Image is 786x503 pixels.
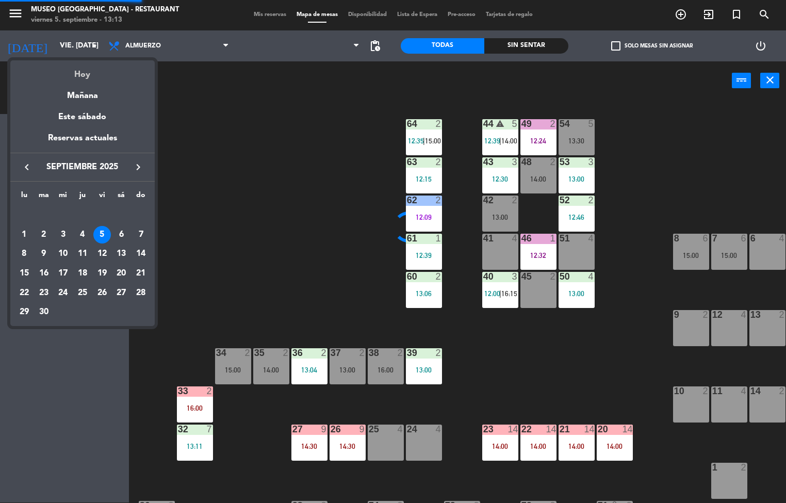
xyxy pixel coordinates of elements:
[74,265,91,282] div: 18
[93,265,111,282] div: 19
[35,284,53,302] div: 23
[112,245,130,263] div: 13
[73,189,92,205] th: jueves
[112,284,130,302] div: 27
[74,284,91,302] div: 25
[131,264,151,283] td: 21 de septiembre de 2025
[112,264,132,283] td: 20 de septiembre de 2025
[112,283,132,303] td: 27 de septiembre de 2025
[54,226,72,244] div: 3
[53,189,73,205] th: miércoles
[18,160,36,174] button: keyboard_arrow_left
[15,226,33,244] div: 1
[93,226,111,244] div: 5
[112,189,132,205] th: sábado
[132,284,150,302] div: 28
[74,226,91,244] div: 4
[54,265,72,282] div: 17
[35,265,53,282] div: 16
[92,283,112,303] td: 26 de septiembre de 2025
[93,245,111,263] div: 12
[112,225,132,245] td: 6 de septiembre de 2025
[34,303,54,322] td: 30 de septiembre de 2025
[73,264,92,283] td: 18 de septiembre de 2025
[132,161,144,173] i: keyboard_arrow_right
[73,283,92,303] td: 25 de septiembre de 2025
[34,264,54,283] td: 16 de septiembre de 2025
[132,265,150,282] div: 21
[93,284,111,302] div: 26
[129,160,148,174] button: keyboard_arrow_right
[53,283,73,303] td: 24 de septiembre de 2025
[53,225,73,245] td: 3 de septiembre de 2025
[73,244,92,264] td: 11 de septiembre de 2025
[21,161,33,173] i: keyboard_arrow_left
[112,265,130,282] div: 20
[10,103,155,132] div: Este sábado
[10,132,155,153] div: Reservas actuales
[35,245,53,263] div: 9
[54,245,72,263] div: 10
[74,245,91,263] div: 11
[35,226,53,244] div: 2
[10,60,155,82] div: Hoy
[131,283,151,303] td: 28 de septiembre de 2025
[53,264,73,283] td: 17 de septiembre de 2025
[15,303,33,321] div: 29
[15,265,33,282] div: 15
[112,244,132,264] td: 13 de septiembre de 2025
[34,283,54,303] td: 23 de septiembre de 2025
[36,160,129,174] span: septiembre 2025
[14,225,34,245] td: 1 de septiembre de 2025
[14,264,34,283] td: 15 de septiembre de 2025
[14,283,34,303] td: 22 de septiembre de 2025
[92,225,112,245] td: 5 de septiembre de 2025
[14,244,34,264] td: 8 de septiembre de 2025
[92,244,112,264] td: 12 de septiembre de 2025
[92,264,112,283] td: 19 de septiembre de 2025
[10,82,155,103] div: Mañana
[53,244,73,264] td: 10 de septiembre de 2025
[35,303,53,321] div: 30
[14,189,34,205] th: lunes
[73,225,92,245] td: 4 de septiembre de 2025
[15,245,33,263] div: 8
[14,303,34,322] td: 29 de septiembre de 2025
[14,205,151,225] td: SEP.
[34,189,54,205] th: martes
[112,226,130,244] div: 6
[54,284,72,302] div: 24
[34,225,54,245] td: 2 de septiembre de 2025
[132,245,150,263] div: 14
[92,189,112,205] th: viernes
[34,244,54,264] td: 9 de septiembre de 2025
[131,189,151,205] th: domingo
[15,284,33,302] div: 22
[131,244,151,264] td: 14 de septiembre de 2025
[131,225,151,245] td: 7 de septiembre de 2025
[132,226,150,244] div: 7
